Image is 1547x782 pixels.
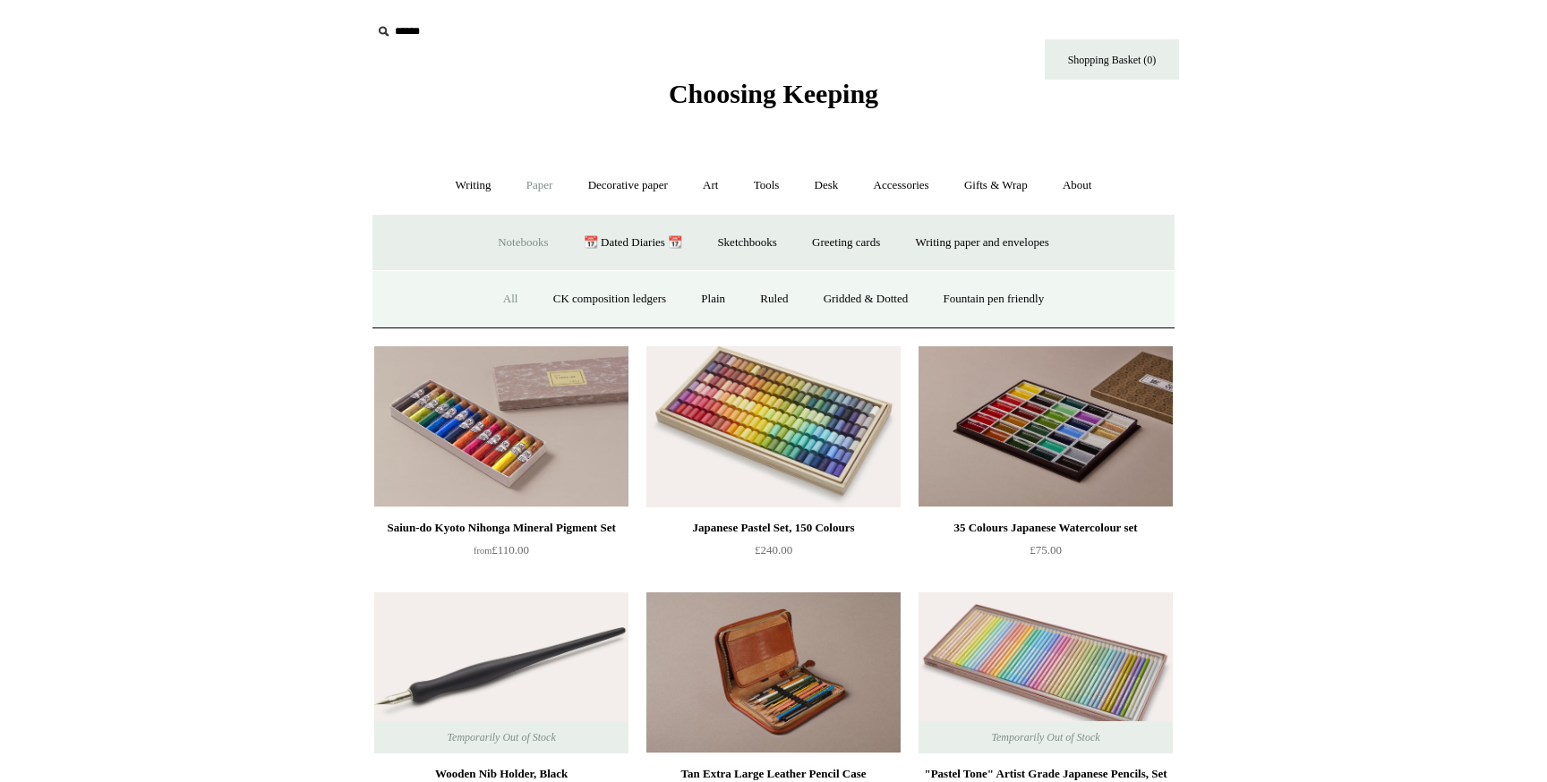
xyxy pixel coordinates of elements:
div: Japanese Pastel Set, 150 Colours [651,517,896,539]
a: 35 Colours Japanese Watercolour set £75.00 [919,517,1173,591]
a: Wooden Nib Holder, Black Wooden Nib Holder, Black Temporarily Out of Stock [374,592,628,753]
span: Choosing Keeping [669,79,878,108]
a: Fountain pen friendly [927,276,1061,323]
a: Accessories [858,162,945,209]
div: Saiun-do Kyoto Nihonga Mineral Pigment Set [379,517,624,539]
a: Shopping Basket (0) [1045,39,1179,80]
a: Tan Extra Large Leather Pencil Case Tan Extra Large Leather Pencil Case [646,592,901,753]
img: Saiun-do Kyoto Nihonga Mineral Pigment Set [374,346,628,507]
a: Desk [799,162,855,209]
a: Japanese Pastel Set, 150 Colours £240.00 [646,517,901,591]
img: Japanese Pastel Set, 150 Colours [646,346,901,507]
a: Plain [685,276,741,323]
a: Tools [738,162,796,209]
a: Saiun-do Kyoto Nihonga Mineral Pigment Set from£110.00 [374,517,628,591]
a: 35 Colours Japanese Watercolour set 35 Colours Japanese Watercolour set [919,346,1173,507]
a: Gridded & Dotted [808,276,925,323]
span: Temporarily Out of Stock [429,721,573,753]
a: CK composition ledgers [537,276,682,323]
span: £75.00 [1030,543,1062,557]
a: "Pastel Tone" Artist Grade Japanese Pencils, Set of 50 "Pastel Tone" Artist Grade Japanese Pencil... [919,592,1173,753]
img: Wooden Nib Holder, Black [374,592,628,753]
a: Ruled [744,276,804,323]
span: £110.00 [474,543,529,557]
span: £240.00 [755,543,792,557]
img: "Pastel Tone" Artist Grade Japanese Pencils, Set of 50 [919,592,1173,753]
a: Japanese Pastel Set, 150 Colours Japanese Pastel Set, 150 Colours [646,346,901,507]
a: Gifts & Wrap [948,162,1044,209]
a: Decorative paper [572,162,684,209]
a: Paper [510,162,569,209]
a: Art [687,162,734,209]
a: Writing paper and envelopes [900,219,1065,267]
a: Saiun-do Kyoto Nihonga Mineral Pigment Set Saiun-do Kyoto Nihonga Mineral Pigment Set [374,346,628,507]
a: 📆 Dated Diaries 📆 [568,219,698,267]
span: Temporarily Out of Stock [973,721,1117,753]
a: Sketchbooks [701,219,792,267]
div: 35 Colours Japanese Watercolour set [923,517,1168,539]
a: All [487,276,534,323]
img: 35 Colours Japanese Watercolour set [919,346,1173,507]
a: About [1047,162,1108,209]
a: Notebooks [482,219,564,267]
span: from [474,546,491,556]
a: Greeting cards [796,219,896,267]
a: Choosing Keeping [669,93,878,106]
a: Writing [440,162,508,209]
img: Tan Extra Large Leather Pencil Case [646,592,901,753]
